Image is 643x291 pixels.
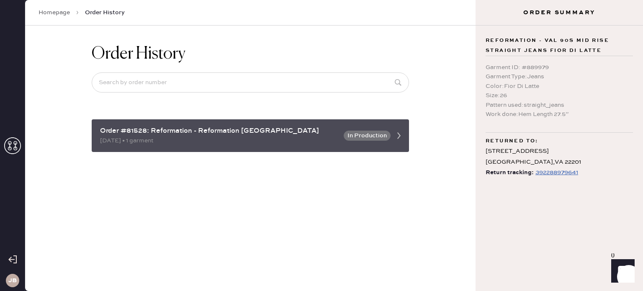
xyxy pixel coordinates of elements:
[344,131,391,141] button: In Production
[92,44,185,64] h1: Order History
[486,82,633,91] div: Color : Fior Di Latte
[603,253,639,289] iframe: Front Chat
[486,110,633,119] div: Work done : Hem Length 27.5”
[100,136,339,145] div: [DATE] • 1 garment
[486,167,534,178] span: Return tracking:
[486,91,633,100] div: Size : 26
[486,36,633,56] span: Reformation - Val 90s Mid Rise Straight Jeans Fior Di Latte
[39,8,70,17] a: Homepage
[8,278,17,283] h3: JB
[486,136,538,146] span: Returned to:
[100,126,339,136] div: Order #81528: Reformation - Reformation [GEOGRAPHIC_DATA]
[534,167,578,178] a: 392288979641
[85,8,125,17] span: Order History
[535,167,578,178] div: https://www.fedex.com/apps/fedextrack/?tracknumbers=392288979641&cntry_code=US
[92,72,409,93] input: Search by order number
[486,100,633,110] div: Pattern used : straight_jeans
[486,146,633,167] div: [STREET_ADDRESS] [GEOGRAPHIC_DATA] , VA 22201
[486,63,633,72] div: Garment ID : # 889979
[476,8,643,17] h3: Order Summary
[486,72,633,81] div: Garment Type : Jeans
